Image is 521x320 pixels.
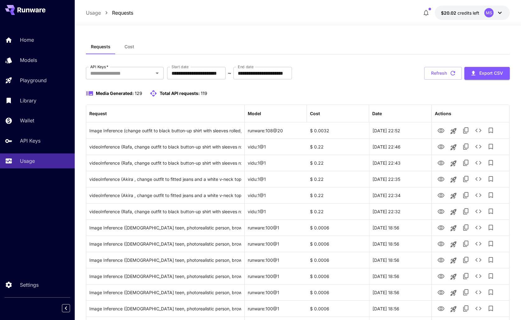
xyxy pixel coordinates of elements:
[160,91,200,96] span: Total API requests:
[112,9,133,16] p: Requests
[472,124,485,137] button: See details
[484,8,494,17] div: MS
[20,56,37,64] p: Models
[447,173,460,186] button: Launch in playground
[238,64,253,69] label: End date
[460,140,472,153] button: Copy TaskUUID
[20,281,39,289] p: Settings
[307,236,369,252] div: $ 0.0006
[86,9,101,16] a: Usage
[307,268,369,284] div: $ 0.0006
[20,97,36,104] p: Library
[447,157,460,170] button: Launch in playground
[460,173,472,185] button: Copy TaskUUID
[435,205,447,218] button: View
[89,301,241,317] div: Click to copy prompt
[460,270,472,282] button: Copy TaskUUID
[472,270,485,282] button: See details
[307,122,369,139] div: $ 0.0032
[369,236,431,252] div: 22 Sep, 2025 18:56
[245,219,307,236] div: runware:100@1
[96,91,134,96] span: Media Generated:
[441,10,458,16] span: $20.02
[310,111,320,116] div: Cost
[447,125,460,137] button: Launch in playground
[485,189,497,201] button: Add to library
[89,236,241,252] div: Click to copy prompt
[20,157,35,165] p: Usage
[89,155,241,171] div: Click to copy prompt
[460,302,472,315] button: Copy TaskUUID
[369,252,431,268] div: 22 Sep, 2025 18:56
[20,117,34,124] p: Wallet
[245,155,307,171] div: vidu:1@1
[435,302,447,315] button: View
[369,268,431,284] div: 22 Sep, 2025 18:56
[472,140,485,153] button: See details
[245,300,307,317] div: runware:100@1
[460,205,472,218] button: Copy TaskUUID
[369,155,431,171] div: 22 Sep, 2025 22:43
[460,254,472,266] button: Copy TaskUUID
[369,203,431,219] div: 22 Sep, 2025 22:32
[89,268,241,284] div: Click to copy prompt
[20,77,47,84] p: Playground
[245,236,307,252] div: runware:100@1
[485,270,497,282] button: Add to library
[307,284,369,300] div: $ 0.0006
[135,91,142,96] span: 129
[435,124,447,137] button: View
[67,303,75,314] div: Collapse sidebar
[435,270,447,282] button: View
[369,139,431,155] div: 22 Sep, 2025 22:46
[245,203,307,219] div: vidu:1@1
[485,205,497,218] button: Add to library
[458,10,479,16] span: credits left
[485,238,497,250] button: Add to library
[245,139,307,155] div: vidu:1@1
[89,252,241,268] div: Click to copy prompt
[485,254,497,266] button: Add to library
[201,91,207,96] span: 119
[472,238,485,250] button: See details
[124,44,134,49] span: Cost
[248,111,261,116] div: Model
[307,219,369,236] div: $ 0.0006
[447,222,460,234] button: Launch in playground
[89,220,241,236] div: Click to copy prompt
[307,171,369,187] div: $ 0.22
[307,300,369,317] div: $ 0.0006
[90,64,108,69] label: API Keys
[245,268,307,284] div: runware:100@1
[424,67,462,80] button: Refresh
[89,285,241,300] div: Click to copy prompt
[435,189,447,201] button: View
[460,286,472,299] button: Copy TaskUUID
[460,221,472,234] button: Copy TaskUUID
[435,221,447,234] button: View
[435,253,447,266] button: View
[153,69,162,78] button: Open
[245,252,307,268] div: runware:100@1
[369,284,431,300] div: 22 Sep, 2025 18:56
[447,254,460,267] button: Launch in playground
[171,64,189,69] label: Start date
[447,287,460,299] button: Launch in playground
[447,303,460,315] button: Launch in playground
[485,302,497,315] button: Add to library
[307,155,369,171] div: $ 0.22
[62,304,70,312] button: Collapse sidebar
[369,171,431,187] div: 22 Sep, 2025 22:35
[245,284,307,300] div: runware:100@1
[372,111,382,116] div: Date
[472,254,485,266] button: See details
[447,238,460,251] button: Launch in playground
[435,111,451,116] div: Actions
[460,124,472,137] button: Copy TaskUUID
[369,219,431,236] div: 22 Sep, 2025 18:56
[441,10,479,16] div: $20.0174
[369,300,431,317] div: 22 Sep, 2025 18:56
[89,204,241,219] div: Click to copy prompt
[472,286,485,299] button: See details
[472,189,485,201] button: See details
